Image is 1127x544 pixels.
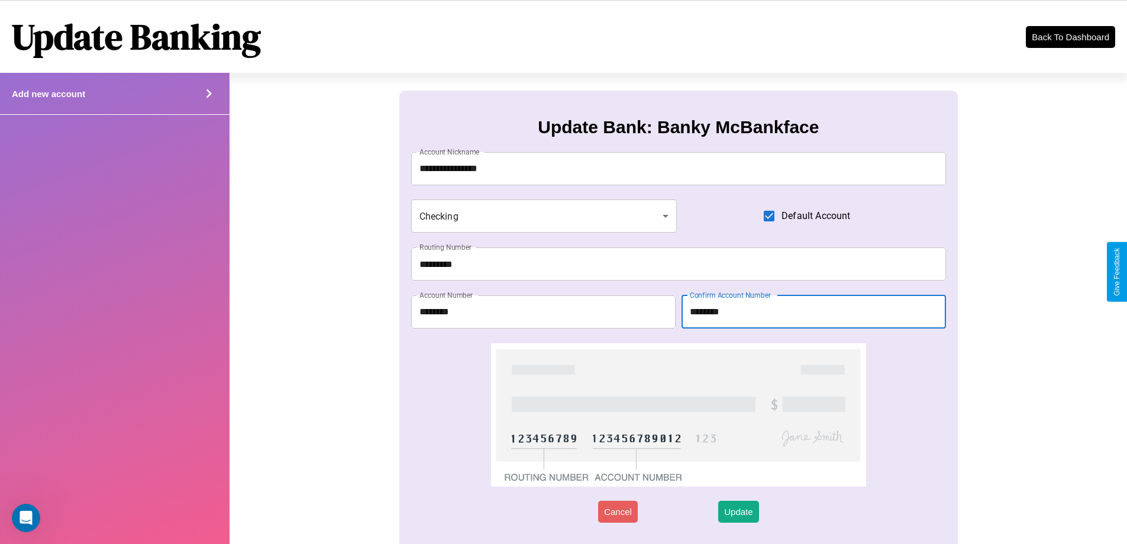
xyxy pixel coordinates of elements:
div: Checking [411,199,677,233]
label: Confirm Account Number [690,290,771,300]
button: Update [718,501,758,523]
h3: Update Bank: Banky McBankface [538,117,819,137]
h4: Add new account [12,89,85,99]
h1: Update Banking [12,12,261,61]
label: Routing Number [419,242,472,252]
div: Give Feedback [1113,248,1121,296]
img: check [491,343,866,487]
iframe: Intercom live chat [12,504,40,532]
span: Default Account [782,209,850,223]
label: Account Nickname [419,147,480,157]
label: Account Number [419,290,473,300]
button: Cancel [598,501,638,523]
button: Back To Dashboard [1026,26,1115,48]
